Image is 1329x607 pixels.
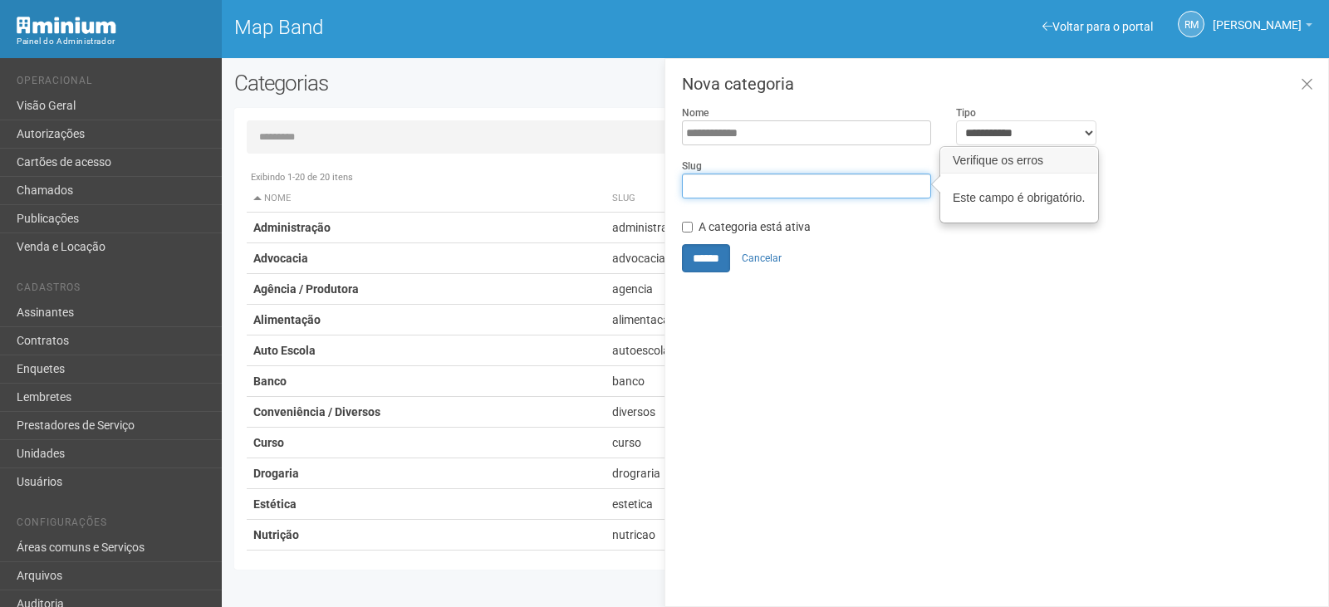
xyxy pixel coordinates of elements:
[606,520,825,551] td: nutricao
[17,281,209,299] li: Cadastros
[606,305,825,335] td: alimentacao
[682,222,693,233] input: A categoria está ativa
[606,366,825,397] td: banco
[253,497,297,511] strong: Estética
[253,282,359,296] strong: Agência / Produtora
[253,436,284,449] strong: Curso
[606,551,825,581] td: odontologia
[1178,11,1204,37] a: RM
[253,405,380,419] strong: Conveniência / Diversos
[606,335,825,366] td: autoescola
[606,274,825,305] td: agencia
[1042,20,1153,33] a: Voltar para o portal
[253,528,299,541] strong: Nutrição
[17,34,209,49] div: Painel do Administrador
[1290,67,1324,103] a: Fechar
[606,428,825,458] td: curso
[682,219,811,236] label: A categoria está ativa
[253,221,331,234] strong: Administração
[606,185,825,213] th: Slug: activate to sort column ascending
[234,71,763,95] h2: Categorias
[682,76,1316,92] h3: Nova categoria
[682,105,709,120] label: Nome
[606,213,825,243] td: administracao
[941,148,1097,174] h3: Verifique os erros
[253,313,321,326] strong: Alimentação
[253,467,299,480] strong: Drogaria
[606,243,825,274] td: advocacia
[17,17,116,34] img: Minium
[253,252,308,265] strong: Advocacia
[606,489,825,520] td: estetica
[247,185,606,213] th: Nome: activate to sort column descending
[253,374,287,388] strong: Banco
[733,246,791,271] a: Cancelar
[1213,2,1302,32] span: Renata Moreira
[17,75,209,92] li: Operacional
[234,17,763,38] h1: Map Band
[682,159,702,174] label: Slug
[956,105,976,120] label: Tipo
[606,397,825,428] td: diversos
[606,458,825,489] td: drograria
[17,516,209,534] li: Configurações
[1213,21,1312,34] a: [PERSON_NAME]
[953,189,1086,206] p: Este campo é obrigatório.
[247,170,1304,185] div: Exibindo 1-20 de 20 itens
[253,344,316,357] strong: Auto Escola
